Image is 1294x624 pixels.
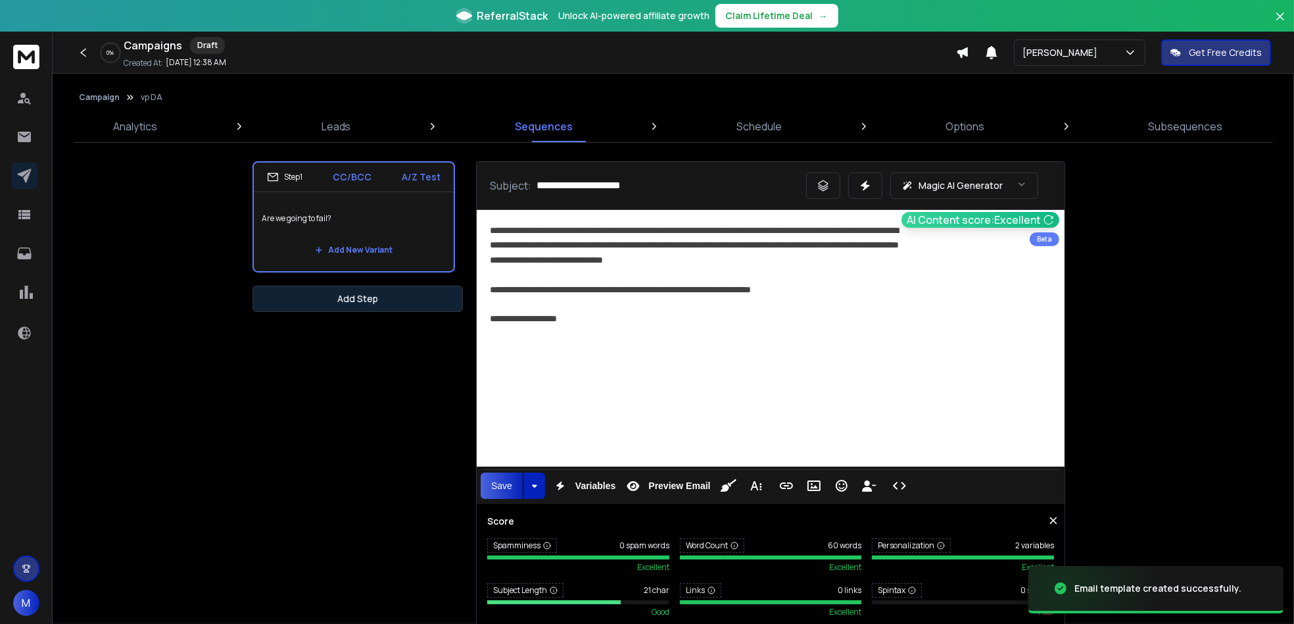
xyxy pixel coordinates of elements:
span: 0 spam words [619,540,669,551]
button: Get Free Credits [1161,39,1271,66]
span: 60 words [828,540,861,551]
a: Leads [314,111,359,142]
p: 0 % [107,49,114,57]
span: excellent [829,607,861,617]
span: ReferralStack [477,8,548,24]
p: A/Z Test [402,170,441,184]
p: Analytics [113,118,157,134]
span: 21 char [644,585,669,596]
p: Are we going to fail? [262,200,446,237]
button: Insert Image (Ctrl+P) [802,473,827,499]
span: Preview Email [646,481,713,492]
span: Word Count [680,538,744,553]
p: Options [946,118,984,134]
span: Variables [573,481,619,492]
p: Get Free Credits [1189,46,1262,59]
span: good [652,607,669,617]
p: Subject: [490,178,531,194]
span: 0 links [838,585,861,596]
button: Save [481,473,523,499]
span: excellent [829,562,861,573]
button: Add Step [252,286,463,312]
p: Created At: [124,58,163,68]
p: Subsequences [1149,118,1223,134]
button: M [13,590,39,616]
p: [DATE] 12:38 AM [166,57,226,68]
span: → [819,9,828,22]
a: Schedule [729,111,790,142]
div: Draft [190,37,225,54]
button: Claim Lifetime Deal→ [715,4,838,28]
p: Leads [322,118,351,134]
span: Spintax [872,583,922,598]
button: Add New Variant [304,237,403,263]
p: [PERSON_NAME] [1022,46,1103,59]
h3: Score [487,515,1054,528]
span: 2 variables [1015,540,1054,551]
button: Magic AI Generator [890,172,1038,199]
a: Options [938,111,992,142]
div: Beta [1030,232,1059,246]
span: excellent [637,562,669,573]
span: Subject Length [487,583,563,598]
span: Spamminess [487,538,557,553]
p: Sequences [515,118,573,134]
p: CC/BCC [333,170,371,184]
span: Links [680,583,721,598]
p: Magic AI Generator [919,179,1003,192]
button: Preview Email [621,473,713,499]
a: Subsequences [1141,111,1231,142]
a: Sequences [507,111,581,142]
span: Personalization [872,538,951,553]
p: vp DA [141,92,162,103]
button: AI Content score:Excellent [901,212,1059,228]
li: Step1CC/BCCA/Z TestAre we going to fail?Add New Variant [252,161,455,273]
button: Campaign [79,92,120,103]
div: Step 1 [267,171,302,183]
a: Analytics [105,111,165,142]
button: Variables [548,473,619,499]
p: Schedule [736,118,782,134]
button: Close banner [1272,8,1289,39]
h1: Campaigns [124,38,182,53]
button: Emoticons [829,473,854,499]
p: Unlock AI-powered affiliate growth [559,9,710,22]
div: Email template created successfully. [1074,582,1241,595]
